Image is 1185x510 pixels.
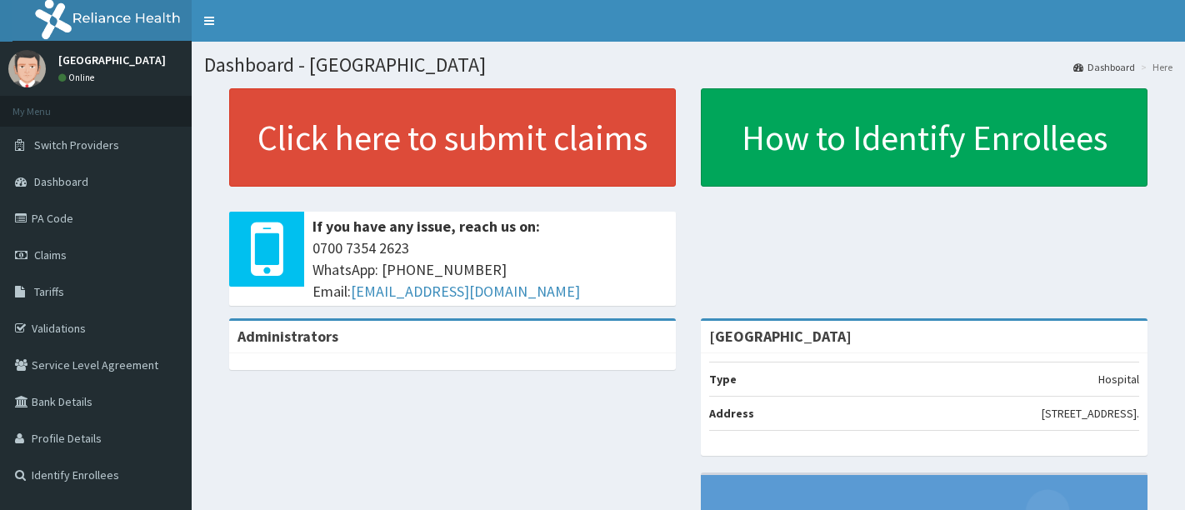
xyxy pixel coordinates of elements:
span: Tariffs [34,284,64,299]
strong: [GEOGRAPHIC_DATA] [709,327,852,346]
b: If you have any issue, reach us on: [312,217,540,236]
b: Type [709,372,737,387]
li: Here [1137,60,1172,74]
span: Claims [34,247,67,262]
a: How to Identify Enrollees [701,88,1147,187]
p: [GEOGRAPHIC_DATA] [58,54,166,66]
img: User Image [8,50,46,87]
a: Online [58,72,98,83]
a: [EMAIL_ADDRESS][DOMAIN_NAME] [351,282,580,301]
h1: Dashboard - [GEOGRAPHIC_DATA] [204,54,1172,76]
a: Dashboard [1073,60,1135,74]
b: Address [709,406,754,421]
p: [STREET_ADDRESS]. [1042,405,1139,422]
span: Dashboard [34,174,88,189]
p: Hospital [1098,371,1139,387]
a: Click here to submit claims [229,88,676,187]
span: Switch Providers [34,137,119,152]
span: 0700 7354 2623 WhatsApp: [PHONE_NUMBER] Email: [312,237,667,302]
b: Administrators [237,327,338,346]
